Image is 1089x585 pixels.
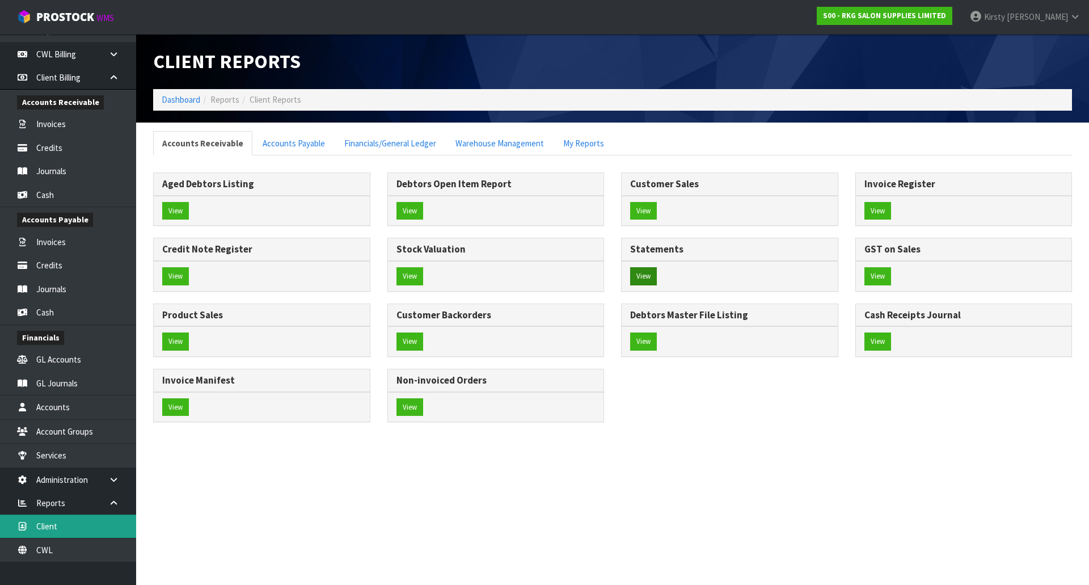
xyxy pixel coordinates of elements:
h3: GST on Sales [864,244,1063,255]
span: Accounts Payable [17,213,93,227]
button: View [162,398,189,416]
a: S00 - RKG SALON SUPPLIES LIMITED [817,7,952,25]
h3: Customer Backorders [396,310,596,321]
h3: Cash Receipts Journal [864,310,1063,321]
a: Warehouse Management [446,131,553,155]
h3: Statements [630,244,829,255]
h3: Product Sales [162,310,361,321]
img: cube-alt.png [17,10,31,24]
button: View [396,333,423,351]
button: View [162,202,189,220]
span: ProStock [36,10,94,24]
span: Financials [17,331,64,345]
button: View [162,333,189,351]
h3: Invoice Manifest [162,375,361,386]
small: WMS [96,12,114,23]
button: View [864,202,891,220]
button: View [864,333,891,351]
span: Reports [210,94,239,105]
h3: Debtors Master File Listing [630,310,829,321]
a: My Reports [554,131,613,155]
a: Accounts Receivable [153,131,252,155]
span: Accounts Receivable [17,95,104,110]
h3: Invoice Register [864,179,1063,190]
button: View [864,267,891,285]
h3: Credit Note Register [162,244,361,255]
span: Client Reports [153,49,301,73]
strong: S00 - RKG SALON SUPPLIES LIMITED [823,11,946,20]
h3: Aged Debtors Listing [162,179,361,190]
h3: Stock Valuation [396,244,596,255]
button: View [396,202,423,220]
a: Financials/General Ledger [335,131,445,155]
button: View [630,267,657,285]
span: [PERSON_NAME] [1007,11,1068,22]
a: Dashboard [162,94,200,105]
span: Client Reports [250,94,301,105]
h3: Non-invoiced Orders [396,375,596,386]
h3: Debtors Open Item Report [396,179,596,190]
button: View [630,202,657,220]
button: View [396,267,423,285]
span: Kirsty [984,11,1005,22]
h3: Customer Sales [630,179,829,190]
a: Accounts Payable [254,131,334,155]
button: View [396,398,423,416]
button: View [630,333,657,351]
button: View [162,267,189,285]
